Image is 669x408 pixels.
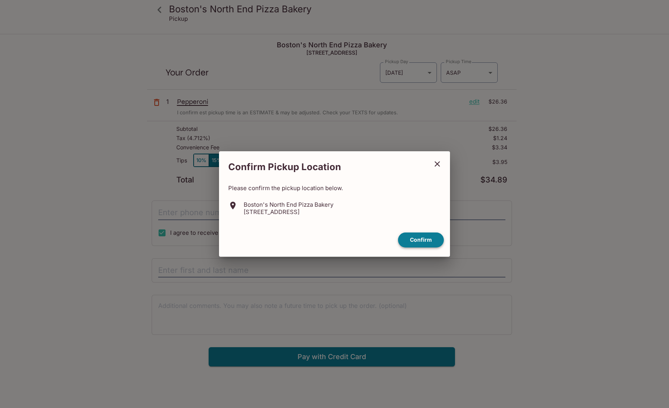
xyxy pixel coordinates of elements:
button: confirm [398,232,444,247]
p: [STREET_ADDRESS] [244,208,333,216]
button: close [428,154,447,174]
p: Please confirm the pickup location below. [228,184,441,192]
h2: Confirm Pickup Location [219,157,428,177]
p: Boston's North End Pizza Bakery [244,201,333,208]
